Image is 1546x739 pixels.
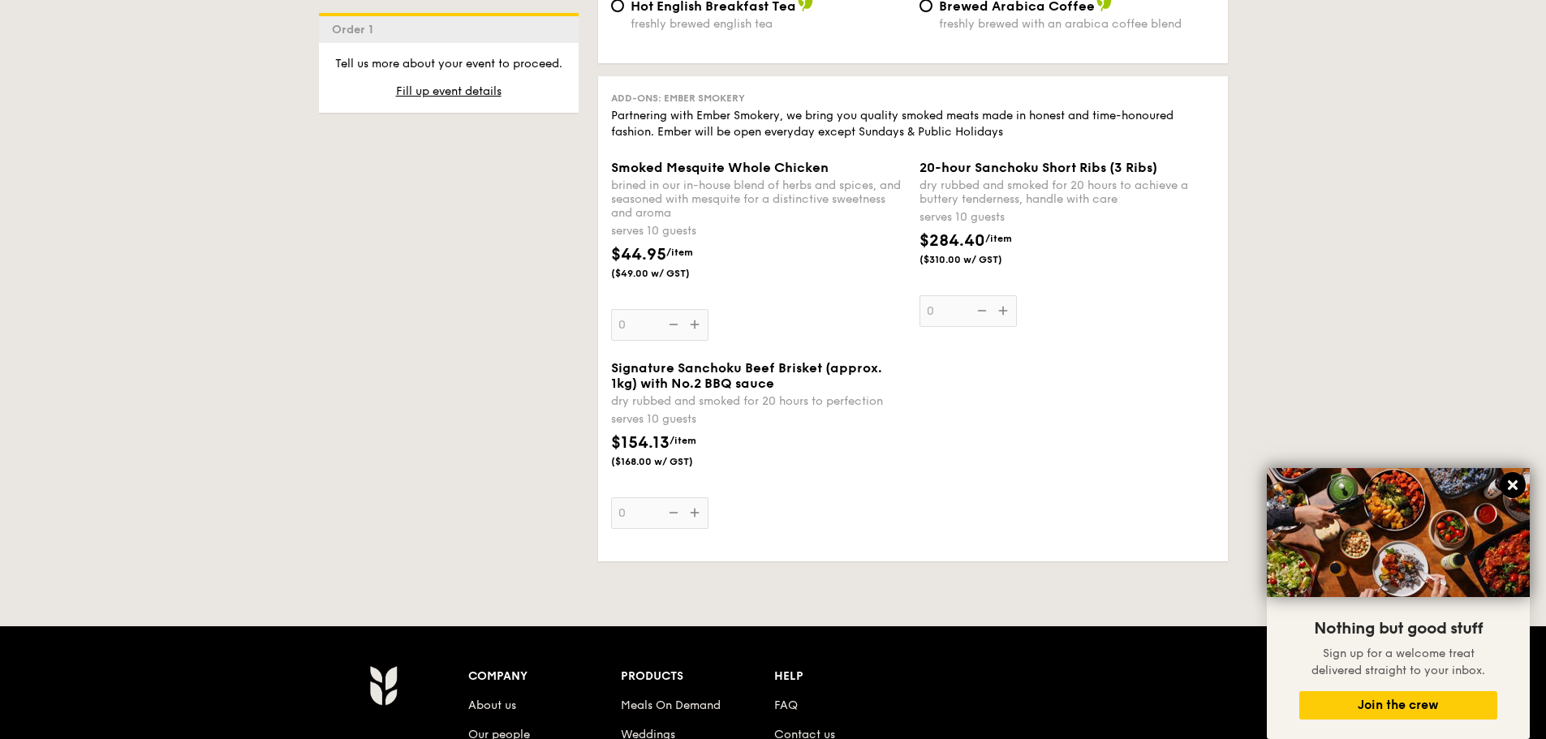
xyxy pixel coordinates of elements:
[611,245,666,264] span: $44.95
[1299,691,1497,720] button: Join the crew
[332,23,380,37] span: Order 1
[621,698,721,712] a: Meals On Demand
[468,698,516,712] a: About us
[1267,468,1530,597] img: DSC07876-Edit02-Large.jpeg
[396,84,502,98] span: Fill up event details
[332,56,566,72] p: Tell us more about your event to proceed.
[631,17,906,31] div: freshly brewed english tea
[985,233,1012,244] span: /item
[611,92,745,104] span: Add-ons: Ember Smokery
[670,435,696,446] span: /item
[611,223,906,239] div: serves 10 guests
[468,665,622,688] div: Company
[611,178,906,220] div: brined in our in-house blend of herbs and spices, and seasoned with mesquite for a distinctive sw...
[1500,472,1526,498] button: Close
[919,160,1157,175] span: 20-hour Sanchoku Short Ribs (3 Ribs)
[919,253,1030,266] span: ($310.00 w/ GST)
[611,394,906,408] div: dry rubbed and smoked for 20 hours to perfection
[611,455,721,468] span: ($168.00 w/ GST)
[611,267,721,280] span: ($49.00 w/ GST)
[774,665,928,688] div: Help
[666,247,693,258] span: /item
[919,178,1215,206] div: dry rubbed and smoked for 20 hours to achieve a buttery tenderness, handle with care
[939,17,1215,31] div: freshly brewed with an arabica coffee blend
[611,160,829,175] span: Smoked Mesquite Whole Chicken
[919,231,985,251] span: $284.40
[611,360,882,391] span: Signature Sanchoku Beef Brisket (approx. 1kg) with No.2 BBQ sauce
[621,665,774,688] div: Products
[611,108,1215,140] div: Partnering with Ember Smokery, we bring you quality smoked meats made in honest and time-honoured...
[1314,619,1483,638] span: Nothing but good stuff
[369,665,398,706] img: AYc88T3wAAAABJRU5ErkJggg==
[611,411,906,428] div: serves 10 guests
[611,433,670,453] span: $154.13
[1311,647,1485,677] span: Sign up for a welcome treat delivered straight to your inbox.
[774,698,798,712] a: FAQ
[919,209,1215,226] div: serves 10 guests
